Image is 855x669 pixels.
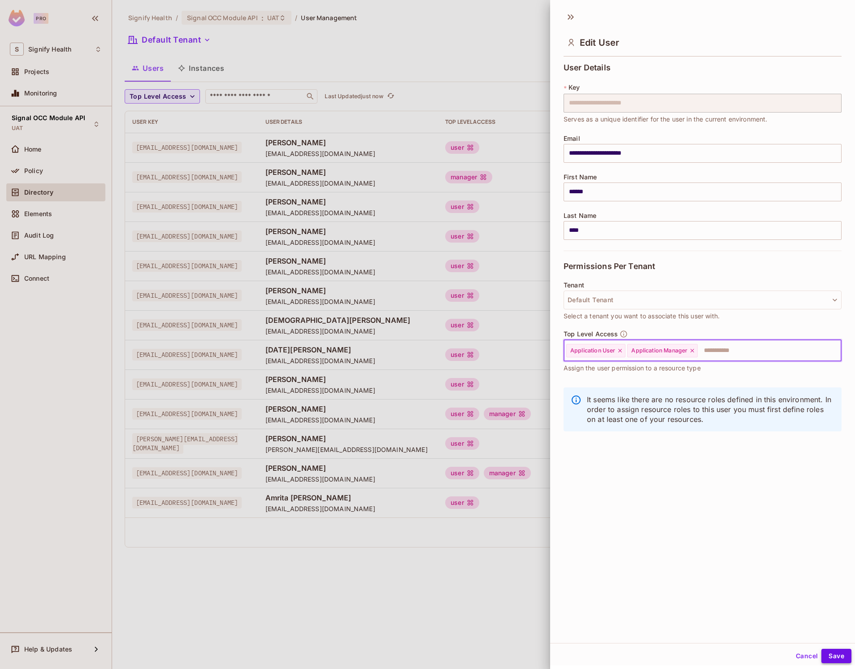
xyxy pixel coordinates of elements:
[792,649,821,663] button: Cancel
[821,649,851,663] button: Save
[564,212,596,219] span: Last Name
[837,349,838,351] button: Open
[564,135,580,142] span: Email
[564,262,655,271] span: Permissions Per Tenant
[564,330,618,338] span: Top Level Access
[564,282,584,289] span: Tenant
[570,347,615,354] span: Application User
[564,363,701,373] span: Assign the user permission to a resource type
[566,344,625,357] div: Application User
[564,311,720,321] span: Select a tenant you want to associate this user with.
[564,114,768,124] span: Serves as a unique identifier for the user in the current environment.
[564,174,597,181] span: First Name
[631,347,687,354] span: Application Manager
[587,395,834,424] p: It seems like there are no resource roles defined in this environment. In order to assign resourc...
[627,344,698,357] div: Application Manager
[564,291,842,309] button: Default Tenant
[569,84,580,91] span: Key
[564,63,611,72] span: User Details
[580,37,619,48] span: Edit User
